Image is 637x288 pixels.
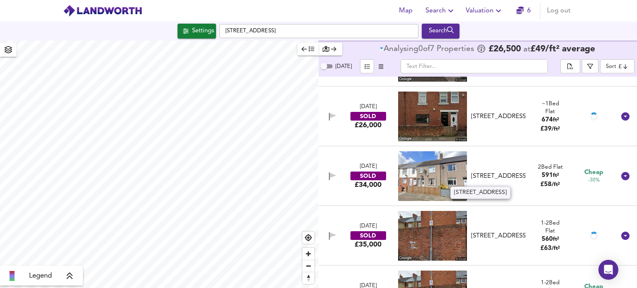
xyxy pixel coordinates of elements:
div: We've estimated the total number of bedrooms from EPC data (3 heated rooms) [540,279,560,287]
button: Search [422,24,460,39]
button: Settings [177,24,216,39]
div: [STREET_ADDRESS] [471,232,525,240]
span: 674 [542,117,553,123]
div: Flat [540,219,560,235]
div: [DATE]SOLD£34,000 property thumbnail 5 [STREET_ADDRESS]2Bed Flat591ft²£58/ft² Cheap-30% [318,146,637,206]
div: [DATE] [360,223,377,230]
span: / ft² [552,182,560,187]
span: / ft² [552,126,560,132]
div: 5 [452,192,467,201]
svg: Show Details [620,171,630,181]
input: Enter a location... [219,24,418,38]
svg: Show Details [620,231,630,241]
span: Log out [547,5,571,17]
div: [DATE] [360,103,377,111]
span: 7 [430,45,435,53]
div: 14 Queen Street, NE63 9HS [468,232,529,240]
div: Run Your Search [422,24,460,39]
div: Open Intercom Messenger [598,260,618,280]
div: [STREET_ADDRESS] [471,112,525,121]
img: streetview [398,92,467,141]
div: Search [424,26,457,36]
span: Map [396,5,416,17]
div: SOLD [350,172,386,180]
span: [DATE] [336,64,352,69]
img: logo [63,5,142,17]
span: Search [425,5,456,17]
div: Click to configure Search Settings [177,24,216,39]
button: Reset bearing to north [302,272,314,284]
div: £34,000 [355,180,382,189]
span: Legend [29,271,52,281]
div: of Propert ies [379,45,476,53]
div: Sort [600,59,635,73]
div: Sort [606,63,616,70]
img: property thumbnail [398,151,467,201]
span: £ 63 [540,245,560,252]
div: £26,000 [355,121,382,130]
div: 2 Bed Flat [538,163,563,171]
img: streetview [398,211,467,261]
button: Valuation [462,2,507,19]
div: SOLD [350,231,386,240]
span: ft² [553,237,559,242]
div: [STREET_ADDRESS] [471,172,525,181]
div: We've estimated the total number of bedrooms from EPC data (3 heated rooms) [540,219,560,227]
button: Zoom out [302,260,314,272]
span: Cheap [584,168,603,177]
svg: Show Details [620,111,630,121]
span: 0 [418,45,423,53]
div: [DATE] [360,163,377,171]
button: 6 [510,2,537,19]
div: [DATE]SOLD£35,000 [STREET_ADDRESS]1-2Bed Flat560ft²£63/ft² [318,206,637,266]
button: Map [392,2,419,19]
span: ft² [553,117,559,123]
div: Flat [540,100,560,116]
button: Zoom in [302,248,314,260]
div: Analysing [384,45,418,53]
button: Search [422,2,459,19]
input: Text Filter... [401,59,548,73]
span: £ 26,500 [489,45,521,53]
div: £35,000 [355,240,382,249]
button: Find my location [302,232,314,244]
span: -30% [588,177,600,184]
a: property thumbnail 5 [398,151,467,201]
button: Log out [544,2,574,19]
span: 591 [542,172,553,179]
span: £ 49 / ft² average [530,45,595,53]
div: We've estimated the total number of bedrooms from EPC data (2 heated rooms) [540,100,560,108]
span: Valuation [466,5,503,17]
span: ft² [553,173,559,178]
span: / ft² [552,246,560,251]
span: at [523,46,530,53]
div: Settings [192,26,214,36]
span: £ 39 [540,126,560,132]
div: [DATE]SOLD£26,000 [STREET_ADDRESS]~1Bed Flat674ft²£39/ft² [318,87,637,146]
div: SOLD [350,112,386,121]
a: 6 [516,5,531,17]
span: £ 58 [540,182,560,188]
span: 560 [542,236,553,242]
div: split button [560,59,580,73]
